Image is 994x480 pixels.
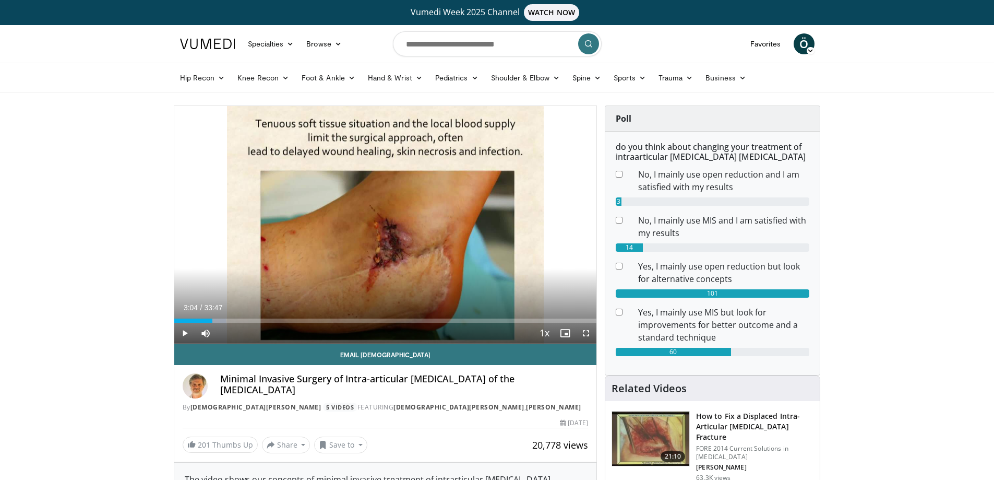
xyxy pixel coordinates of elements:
a: 201 Thumbs Up [183,437,258,453]
span: 20,778 views [532,439,588,451]
img: 55ff4537-6d30-4030-bbbb-bab469c05b17.150x105_q85_crop-smart_upscale.jpg [612,412,689,466]
button: Play [174,323,195,344]
div: [DATE] [560,418,588,428]
button: Mute [195,323,216,344]
a: [DEMOGRAPHIC_DATA][PERSON_NAME] [190,403,321,412]
div: 101 [616,289,809,298]
p: FORE 2014 Current Solutions in [MEDICAL_DATA] [696,444,813,461]
button: Enable picture-in-picture mode [555,323,576,344]
a: Foot & Ankle [295,67,362,88]
a: Browse [300,33,348,54]
a: [PERSON_NAME] [526,403,581,412]
a: Email [DEMOGRAPHIC_DATA] [174,344,597,365]
h3: How to Fix a Displaced Intra-Articular [MEDICAL_DATA] Fracture [696,411,813,442]
a: Spine [566,67,607,88]
a: Ö [794,33,815,54]
h4: Minimal Invasive Surgery of Intra-articular [MEDICAL_DATA] of the [MEDICAL_DATA] [220,373,589,396]
p: [PERSON_NAME] [696,463,813,472]
a: Business [699,67,752,88]
span: / [200,303,202,312]
a: Trauma [652,67,700,88]
a: Specialties [242,33,301,54]
input: Search topics, interventions [393,31,602,56]
div: 14 [616,243,642,252]
a: Favorites [744,33,787,54]
img: Avatar [183,373,208,399]
a: Knee Recon [231,67,295,88]
a: Pediatrics [429,67,485,88]
div: By FEATURING , [183,403,589,412]
a: Vumedi Week 2025 ChannelWATCH NOW [182,4,813,21]
a: Hip Recon [174,67,232,88]
div: 3 [616,197,621,206]
a: [DEMOGRAPHIC_DATA][PERSON_NAME] [393,403,524,412]
dd: No, I mainly use MIS and I am satisfied with my results [630,214,817,239]
span: 21:10 [661,451,686,462]
a: Sports [607,67,652,88]
img: VuMedi Logo [180,39,235,49]
button: Share [262,437,310,453]
div: 60 [616,348,731,356]
button: Fullscreen [576,323,596,344]
button: Save to [314,437,367,453]
div: Progress Bar [174,319,597,323]
a: Hand & Wrist [362,67,429,88]
span: 33:47 [204,303,222,312]
a: 5 Videos [323,403,357,412]
button: Playback Rate [534,323,555,344]
span: 201 [198,440,210,450]
span: WATCH NOW [524,4,579,21]
dd: Yes, I mainly use MIS but look for improvements for better outcome and a standard technique [630,306,817,344]
h6: do you think about changing your treatment of intraarticular [MEDICAL_DATA] [MEDICAL_DATA] [616,142,809,162]
span: 3:04 [184,303,198,312]
a: Shoulder & Elbow [485,67,566,88]
h4: Related Videos [612,382,687,395]
dd: No, I mainly use open reduction and I am satisfied with my results [630,168,817,193]
video-js: Video Player [174,106,597,344]
dd: Yes, I mainly use open reduction but look for alternative concepts [630,260,817,285]
strong: Poll [616,113,631,124]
